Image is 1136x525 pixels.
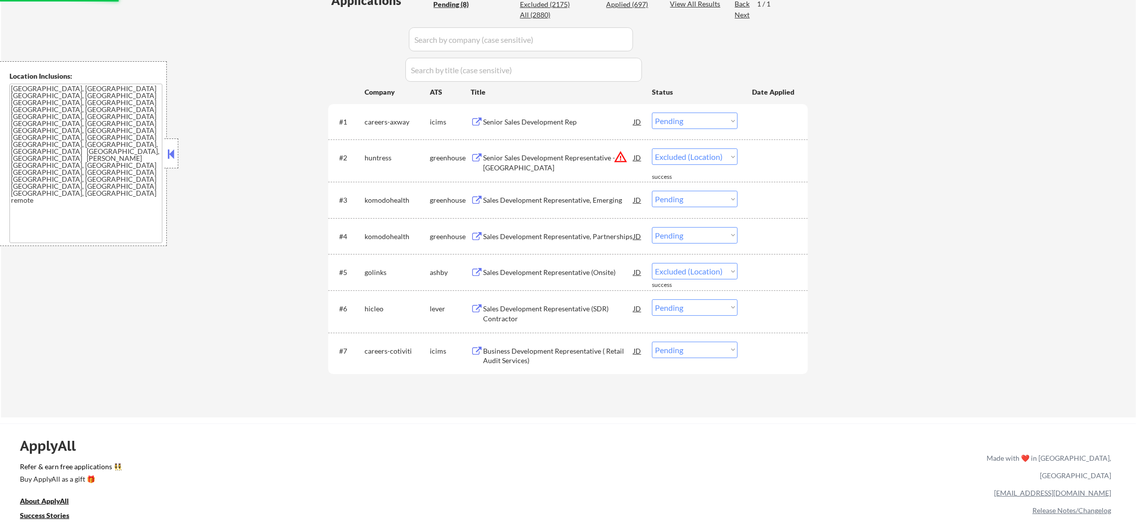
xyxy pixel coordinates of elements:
u: About ApplyAll [20,497,69,505]
div: icims [430,346,471,356]
div: Business Development Representative ( Retail Audit Services) [483,346,633,366]
div: Sales Development Representative, Emerging [483,195,633,205]
div: #6 [339,304,357,314]
div: ATS [430,87,471,97]
div: Senior Sales Development Representative - [GEOGRAPHIC_DATA] [483,153,633,172]
input: Search by title (case sensitive) [405,58,642,82]
div: lever [430,304,471,314]
div: ApplyAll [20,437,87,454]
div: Sales Development Representative (Onsite) [483,267,633,277]
a: [EMAIL_ADDRESS][DOMAIN_NAME] [994,489,1111,497]
div: hicleo [365,304,430,314]
u: Success Stories [20,511,69,520]
div: JD [632,299,642,317]
div: komodohealth [365,195,430,205]
a: Refer & earn free applications 👯‍♀️ [20,463,778,474]
div: greenhouse [430,153,471,163]
div: #7 [339,346,357,356]
div: greenhouse [430,232,471,242]
div: Title [471,87,642,97]
div: icims [430,117,471,127]
div: JD [632,113,642,131]
input: Search by company (case sensitive) [409,27,633,51]
div: #3 [339,195,357,205]
div: #4 [339,232,357,242]
div: JD [632,342,642,360]
div: ashby [430,267,471,277]
div: komodohealth [365,232,430,242]
div: Senior Sales Development Rep [483,117,633,127]
a: Success Stories [20,510,83,523]
div: Buy ApplyAll as a gift 🎁 [20,476,120,483]
div: Location Inclusions: [9,71,163,81]
div: careers-axway [365,117,430,127]
div: golinks [365,267,430,277]
div: careers-cotiviti [365,346,430,356]
div: JD [632,191,642,209]
div: greenhouse [430,195,471,205]
a: About ApplyAll [20,496,83,508]
div: Next [735,10,751,20]
div: #1 [339,117,357,127]
div: success [652,281,692,289]
div: All (2880) [520,10,570,20]
div: #5 [339,267,357,277]
div: Status [652,83,738,101]
div: JD [632,227,642,245]
a: Buy ApplyAll as a gift 🎁 [20,474,120,486]
div: Company [365,87,430,97]
div: Sales Development Representative, Partnerships [483,232,633,242]
a: Release Notes/Changelog [1032,506,1111,515]
div: JD [632,263,642,281]
div: Date Applied [752,87,796,97]
div: huntress [365,153,430,163]
div: JD [632,148,642,166]
div: Made with ❤️ in [GEOGRAPHIC_DATA], [GEOGRAPHIC_DATA] [983,449,1111,484]
div: #2 [339,153,357,163]
button: warning_amber [614,150,628,164]
div: Sales Development Representative (SDR) Contractor [483,304,633,323]
div: success [652,173,692,181]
